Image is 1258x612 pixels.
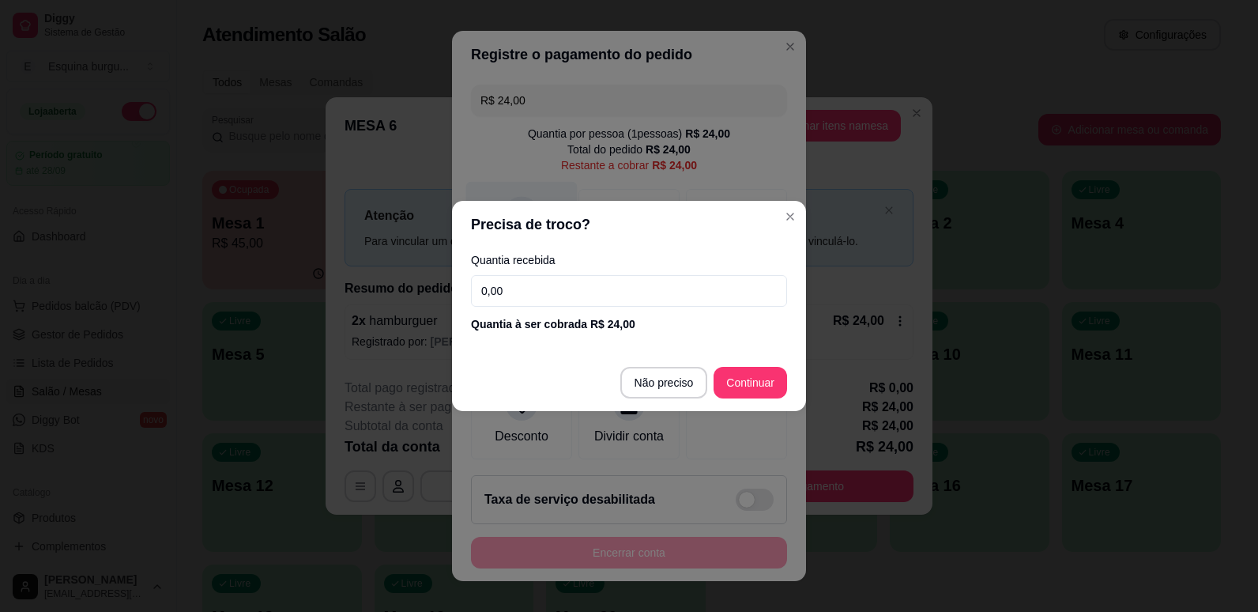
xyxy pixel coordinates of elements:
[778,204,803,229] button: Close
[620,367,708,399] button: Não preciso
[471,316,787,332] div: Quantia à ser cobrada R$ 24,00
[452,201,806,248] header: Precisa de troco?
[714,367,787,399] button: Continuar
[471,255,787,266] label: Quantia recebida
